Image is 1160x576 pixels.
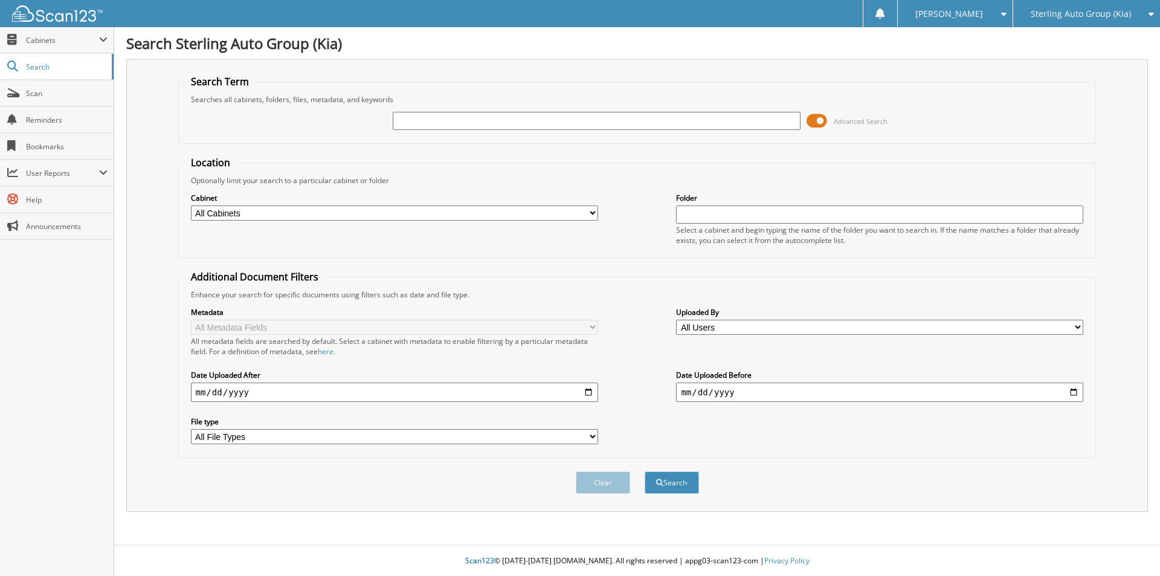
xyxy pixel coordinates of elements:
[676,225,1083,245] div: Select a cabinet and begin typing the name of the folder you want to search in. If the name match...
[185,270,324,283] legend: Additional Document Filters
[191,416,598,427] label: File type
[465,555,494,566] span: Scan123
[191,193,598,203] label: Cabinet
[185,290,1090,300] div: Enhance your search for specific documents using filters such as date and file type.
[576,471,630,494] button: Clear
[26,168,99,178] span: User Reports
[1031,10,1131,18] span: Sterling Auto Group (Kia)
[645,471,699,494] button: Search
[12,5,103,22] img: scan123-logo-white.svg
[676,307,1083,317] label: Uploaded By
[834,117,888,126] span: Advanced Search
[915,10,983,18] span: [PERSON_NAME]
[26,221,108,231] span: Announcements
[676,193,1083,203] label: Folder
[26,88,108,99] span: Scan
[26,141,108,152] span: Bookmarks
[191,336,598,357] div: All metadata fields are searched by default. Select a cabinet with metadata to enable filtering b...
[185,156,236,169] legend: Location
[185,94,1090,105] div: Searches all cabinets, folders, files, metadata, and keywords
[191,307,598,317] label: Metadata
[764,555,810,566] a: Privacy Policy
[318,346,333,357] a: here
[191,383,598,402] input: start
[26,35,99,45] span: Cabinets
[185,175,1090,186] div: Optionally limit your search to a particular cabinet or folder
[676,370,1083,380] label: Date Uploaded Before
[26,62,106,72] span: Search
[126,33,1148,53] h1: Search Sterling Auto Group (Kia)
[26,195,108,205] span: Help
[676,383,1083,402] input: end
[191,370,598,380] label: Date Uploaded After
[114,546,1160,576] div: © [DATE]-[DATE] [DOMAIN_NAME]. All rights reserved | appg03-scan123-com |
[185,75,255,88] legend: Search Term
[26,115,108,125] span: Reminders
